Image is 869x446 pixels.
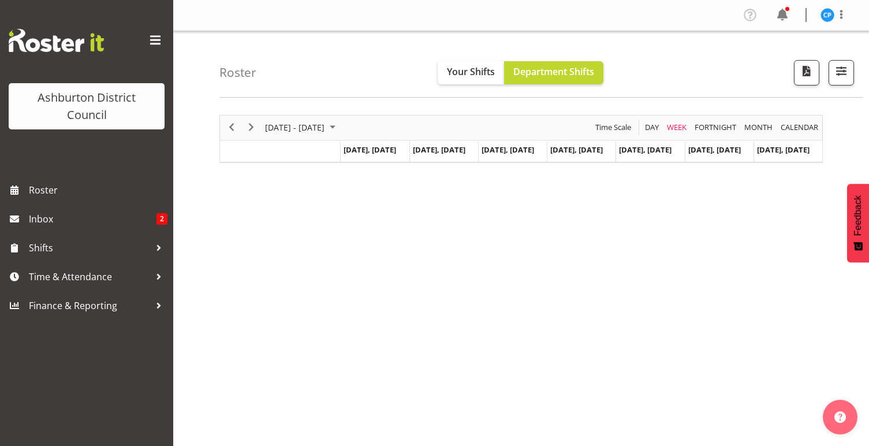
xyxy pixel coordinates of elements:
[264,120,326,135] span: [DATE] - [DATE]
[263,120,341,135] button: July 2025
[344,144,396,155] span: [DATE], [DATE]
[794,60,819,86] button: Download a PDF of the roster according to the set date range.
[413,144,465,155] span: [DATE], [DATE]
[693,120,737,135] span: Fortnight
[504,61,603,84] button: Department Shifts
[447,65,495,78] span: Your Shifts
[594,120,632,135] span: Time Scale
[780,120,819,135] span: calendar
[29,239,150,257] span: Shifts
[820,8,834,22] img: charin-phumcharoen11025.jpg
[219,115,823,163] div: Timeline Week of July 21, 2025
[244,120,259,135] button: Next
[847,184,869,262] button: Feedback - Show survey
[29,268,150,285] span: Time & Attendance
[643,120,661,135] button: Timeline Day
[219,66,256,79] h4: Roster
[482,144,534,155] span: [DATE], [DATE]
[757,144,810,155] span: [DATE], [DATE]
[619,144,672,155] span: [DATE], [DATE]
[779,120,820,135] button: Month
[29,210,156,228] span: Inbox
[224,120,240,135] button: Previous
[29,181,167,199] span: Roster
[9,29,104,52] img: Rosterit website logo
[29,297,150,314] span: Finance & Reporting
[644,120,660,135] span: Day
[853,195,863,236] span: Feedback
[688,144,741,155] span: [DATE], [DATE]
[743,120,775,135] button: Timeline Month
[156,213,167,225] span: 2
[513,65,594,78] span: Department Shifts
[834,411,846,423] img: help-xxl-2.png
[20,89,153,124] div: Ashburton District Council
[241,116,261,140] div: next period
[666,120,688,135] span: Week
[261,116,342,140] div: July 21 - 27, 2025
[594,120,633,135] button: Time Scale
[438,61,504,84] button: Your Shifts
[222,116,241,140] div: previous period
[743,120,774,135] span: Month
[665,120,689,135] button: Timeline Week
[693,120,739,135] button: Fortnight
[829,60,854,86] button: Filter Shifts
[550,144,603,155] span: [DATE], [DATE]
